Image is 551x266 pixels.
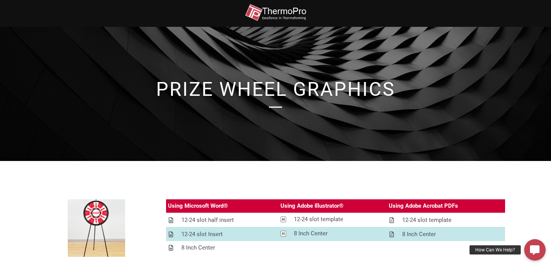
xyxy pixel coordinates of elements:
[387,228,505,241] a: 8 Inch Center
[387,213,505,227] a: 12-24 slot template
[279,227,387,240] a: 8 Inch Center
[168,201,228,211] div: Using Microsoft Word®
[402,230,436,239] div: 8 Inch Center
[181,243,215,253] div: 8 Inch Center
[181,215,234,225] div: 12-24 slot half insert
[279,213,387,226] a: 12-24 slot template
[57,80,494,99] h1: prize Wheel Graphics
[524,239,546,261] a: How Can We Help?
[166,241,279,255] a: 8 Inch Center
[294,215,343,224] div: 12-24 slot template
[389,201,458,211] div: Using Adobe Acrobat PDFs
[166,228,279,241] a: 12-24 slot Insert
[166,213,279,227] a: 12-24 slot half insert
[294,229,328,238] div: 8 Inch Center
[181,230,223,239] div: 12-24 slot Insert
[469,245,521,255] div: How Can We Help?
[402,215,452,225] div: 12-24 slot template
[245,4,306,21] img: thermopro-logo-non-iso
[280,201,344,211] div: Using Adobe Illustrator®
